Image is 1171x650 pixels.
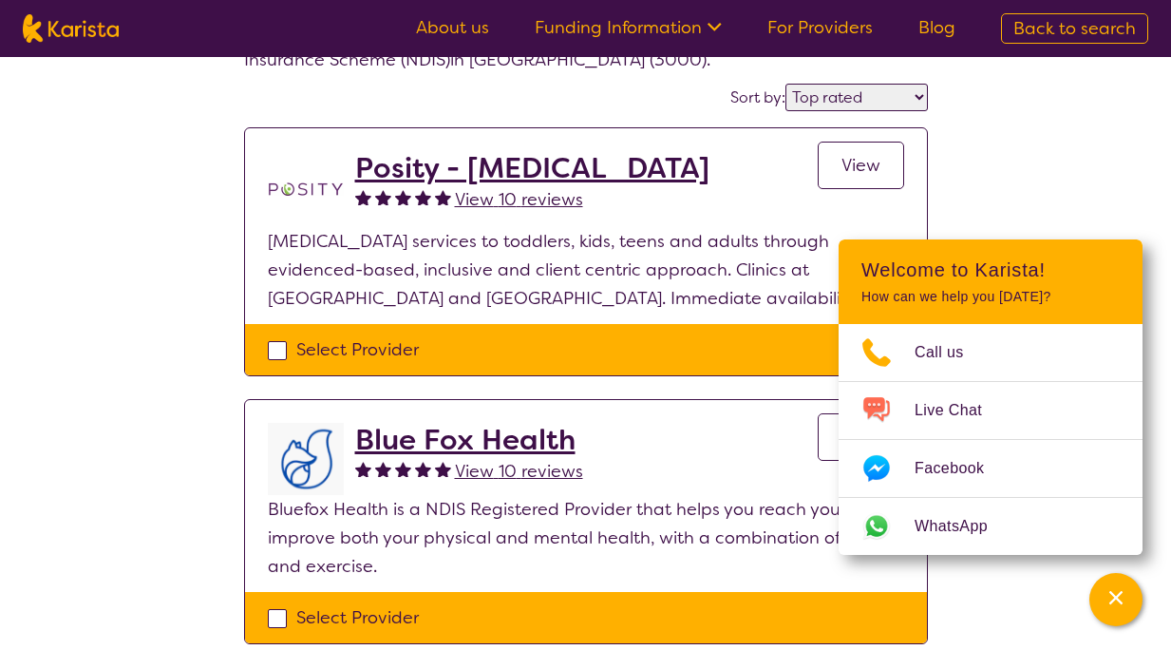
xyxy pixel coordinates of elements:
[415,461,431,477] img: fullstar
[355,189,371,205] img: fullstar
[918,16,955,39] a: Blog
[416,16,489,39] a: About us
[435,461,451,477] img: fullstar
[839,239,1143,555] div: Channel Menu
[268,227,904,313] p: [MEDICAL_DATA] services to toddlers, kids, teens and adults through evidenced-based, inclusive an...
[915,396,1005,425] span: Live Chat
[355,151,709,185] a: Posity - [MEDICAL_DATA]
[395,189,411,205] img: fullstar
[268,495,904,581] p: Bluefox Health is a NDIS Registered Provider that helps you reach your goals, improve both your p...
[455,460,583,483] span: View 10 reviews
[839,324,1143,555] ul: Choose channel
[1001,13,1148,44] a: Back to search
[355,423,583,457] a: Blue Fox Health
[455,457,583,486] a: View 10 reviews
[861,258,1120,281] h2: Welcome to Karista!
[818,142,904,189] a: View
[375,461,391,477] img: fullstar
[535,16,722,39] a: Funding Information
[375,189,391,205] img: fullstar
[435,189,451,205] img: fullstar
[1013,17,1136,40] span: Back to search
[395,461,411,477] img: fullstar
[730,87,785,107] label: Sort by:
[767,16,873,39] a: For Providers
[23,14,119,43] img: Karista logo
[355,461,371,477] img: fullstar
[915,512,1010,541] span: WhatsApp
[415,189,431,205] img: fullstar
[268,423,344,495] img: lyehhyr6avbivpacwqcf.png
[915,338,987,367] span: Call us
[861,289,1120,305] p: How can we help you [DATE]?
[839,498,1143,555] a: Web link opens in a new tab.
[455,188,583,211] span: View 10 reviews
[268,151,344,227] img: t1bslo80pcylnzwjhndq.png
[818,413,904,461] a: View
[841,154,880,177] span: View
[1089,573,1143,626] button: Channel Menu
[915,454,1007,483] span: Facebook
[455,185,583,214] a: View 10 reviews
